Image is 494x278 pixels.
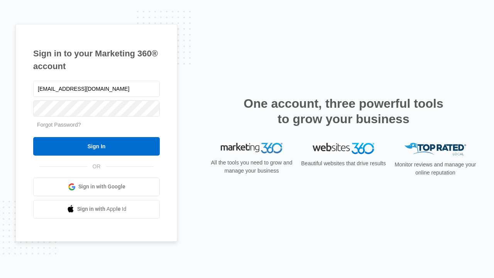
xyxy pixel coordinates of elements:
[33,178,160,196] a: Sign in with Google
[78,183,125,191] span: Sign in with Google
[33,81,160,97] input: Email
[300,159,387,168] p: Beautiful websites that drive results
[33,137,160,156] input: Sign In
[392,161,479,177] p: Monitor reviews and manage your online reputation
[221,143,283,154] img: Marketing 360
[33,47,160,73] h1: Sign in to your Marketing 360® account
[313,143,374,154] img: Websites 360
[33,200,160,219] a: Sign in with Apple Id
[241,96,446,127] h2: One account, three powerful tools to grow your business
[208,159,295,175] p: All the tools you need to grow and manage your business
[77,205,127,213] span: Sign in with Apple Id
[404,143,466,156] img: Top Rated Local
[37,122,81,128] a: Forgot Password?
[87,163,106,171] span: OR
